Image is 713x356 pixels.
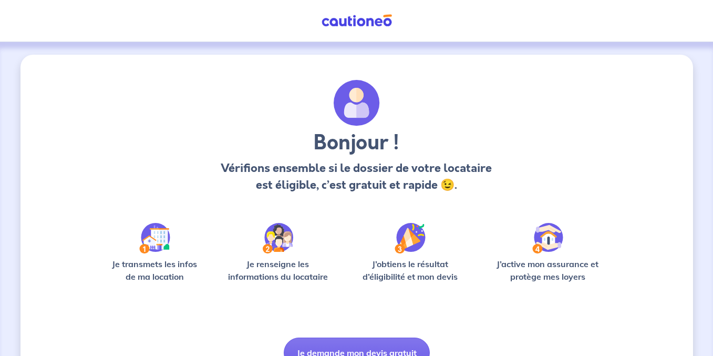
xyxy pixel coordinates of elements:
[139,223,170,253] img: /static/90a569abe86eec82015bcaae536bd8e6/Step-1.svg
[218,130,495,156] h3: Bonjour !
[218,160,495,194] p: Vérifions ensemble si le dossier de votre locataire est éligible, c’est gratuit et rapide 😉.
[263,223,293,253] img: /static/c0a346edaed446bb123850d2d04ad552/Step-2.svg
[395,223,426,253] img: /static/f3e743aab9439237c3e2196e4328bba9/Step-3.svg
[105,258,205,283] p: Je transmets les infos de ma location
[334,80,380,126] img: archivate
[222,258,335,283] p: Je renseigne les informations du locataire
[487,258,609,283] p: J’active mon assurance et protège mes loyers
[351,258,470,283] p: J’obtiens le résultat d’éligibilité et mon devis
[317,14,396,27] img: Cautioneo
[532,223,563,253] img: /static/bfff1cf634d835d9112899e6a3df1a5d/Step-4.svg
